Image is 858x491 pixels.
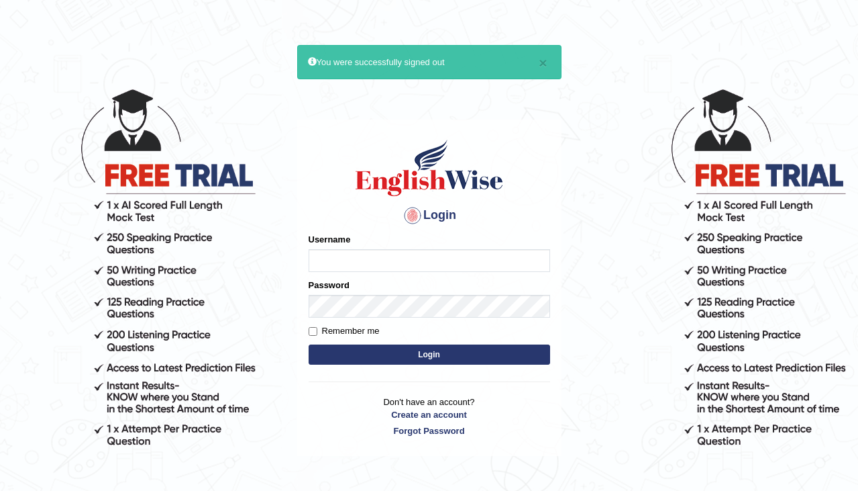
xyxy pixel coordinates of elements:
img: Logo of English Wise sign in for intelligent practice with AI [353,138,506,198]
h4: Login [309,205,550,226]
button: × [539,56,547,70]
a: Forgot Password [309,425,550,437]
button: Login [309,345,550,365]
div: You were successfully signed out [297,45,561,79]
label: Remember me [309,324,380,338]
input: Remember me [309,327,317,336]
label: Username [309,233,351,246]
a: Create an account [309,408,550,421]
p: Don't have an account? [309,396,550,437]
label: Password [309,279,350,292]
